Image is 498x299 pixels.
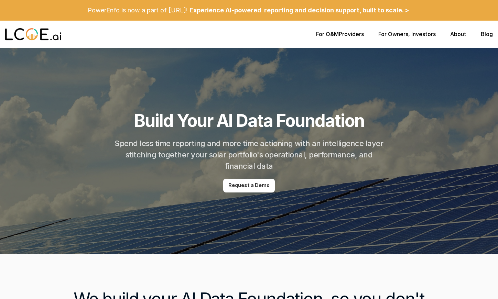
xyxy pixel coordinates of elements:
a: For O&M [316,31,339,37]
h2: Spend less time reporting and more time actioning with an intelligence layer stitching together y... [112,138,386,172]
a: About [450,31,466,37]
a: Request a Demo [223,179,275,192]
a: Experience AI-powered reporting and decision support, built to scale. > [188,2,411,19]
p: , Investors [378,31,436,37]
h1: Build Your AI Data Foundation [134,110,364,131]
p: Request a Demo [228,182,270,188]
a: Blog [481,31,493,37]
p: Providers [316,31,364,37]
p: PowerEnfo is now a part of [URL]! [88,7,188,14]
a: For Owners [378,31,408,37]
p: Experience AI-powered reporting and decision support, built to scale. > [190,7,409,14]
